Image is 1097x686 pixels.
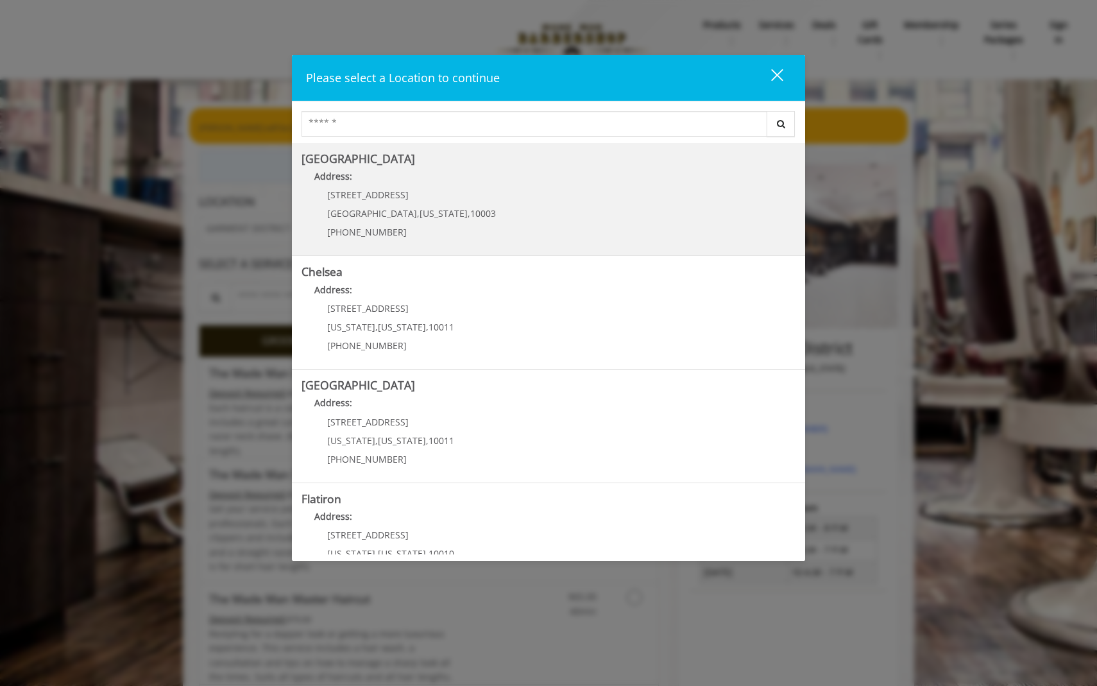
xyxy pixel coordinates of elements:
span: , [375,547,378,560]
b: Address: [314,510,352,522]
div: close dialog [756,68,782,87]
span: 10011 [429,321,454,333]
span: [STREET_ADDRESS] [327,529,409,541]
span: [US_STATE] [327,434,375,447]
span: , [375,321,378,333]
span: , [426,434,429,447]
span: [STREET_ADDRESS] [327,189,409,201]
b: Flatiron [302,491,341,506]
span: [US_STATE] [327,547,375,560]
span: [US_STATE] [378,321,426,333]
b: Address: [314,284,352,296]
span: [STREET_ADDRESS] [327,416,409,428]
b: Chelsea [302,264,343,279]
b: Address: [314,170,352,182]
span: , [375,434,378,447]
span: , [468,207,470,219]
span: 10010 [429,547,454,560]
span: , [426,547,429,560]
span: [PHONE_NUMBER] [327,339,407,352]
b: Address: [314,397,352,409]
span: 10011 [429,434,454,447]
span: [US_STATE] [378,547,426,560]
span: [PHONE_NUMBER] [327,226,407,238]
span: 10003 [470,207,496,219]
span: [US_STATE] [327,321,375,333]
b: [GEOGRAPHIC_DATA] [302,377,415,393]
span: [US_STATE] [420,207,468,219]
span: [STREET_ADDRESS] [327,302,409,314]
div: Center Select [302,111,795,143]
span: , [417,207,420,219]
b: [GEOGRAPHIC_DATA] [302,151,415,166]
button: close dialog [747,65,791,91]
span: [PHONE_NUMBER] [327,453,407,465]
span: [GEOGRAPHIC_DATA] [327,207,417,219]
span: Please select a Location to continue [306,70,500,85]
span: [US_STATE] [378,434,426,447]
input: Search Center [302,111,767,137]
span: , [426,321,429,333]
i: Search button [774,119,788,128]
